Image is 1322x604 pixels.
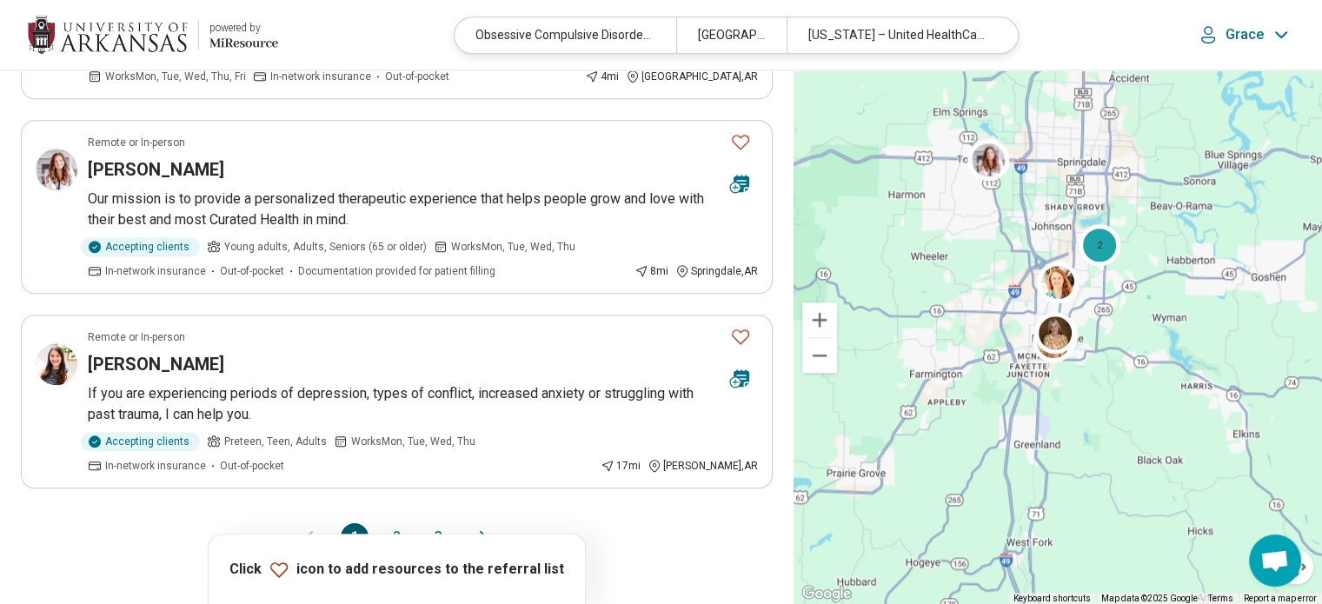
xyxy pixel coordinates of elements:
[473,523,494,551] button: Next page
[88,352,224,376] h3: [PERSON_NAME]
[1249,534,1301,587] div: Open chat
[229,559,564,580] p: Click icon to add resources to the referral list
[28,14,278,56] a: University of Arkansaspowered by
[105,458,206,474] span: In-network insurance
[81,237,200,256] div: Accepting clients
[1244,594,1317,603] a: Report a map error
[298,263,495,279] span: Documentation provided for patient filling
[299,523,320,551] button: Previous page
[88,383,758,425] p: If you are experiencing periods of depression, types of conflict, increased anxiety or struggling...
[224,239,427,255] span: Young adults, Adults, Seniors (65 or older)
[723,319,758,355] button: Favorite
[802,302,837,337] button: Zoom in
[723,124,758,160] button: Favorite
[787,17,1007,53] div: [US_STATE] – United HealthCare
[220,458,284,474] span: Out-of-pocket
[802,338,837,373] button: Zoom out
[224,434,327,449] span: Preteen, Teen, Adults
[105,263,206,279] span: In-network insurance
[270,69,371,84] span: In-network insurance
[455,17,675,53] div: Obsessive Compulsive Disorder (OCD)
[88,135,185,150] p: Remote or In-person
[88,189,758,230] p: Our mission is to provide a personalized therapeutic experience that helps people grow and love w...
[88,157,224,182] h3: [PERSON_NAME]
[220,263,284,279] span: Out-of-pocket
[81,432,200,451] div: Accepting clients
[626,69,758,84] div: [GEOGRAPHIC_DATA] , AR
[601,458,641,474] div: 17 mi
[1226,26,1265,43] p: Grace
[351,434,475,449] span: Works Mon, Tue, Wed, Thu
[385,69,449,84] span: Out-of-pocket
[1101,594,1198,603] span: Map data ©2025 Google
[451,239,575,255] span: Works Mon, Tue, Wed, Thu
[424,523,452,551] button: 3
[1208,594,1233,603] a: Terms (opens in new tab)
[1079,224,1120,266] div: 2
[28,14,188,56] img: University of Arkansas
[676,17,787,53] div: [GEOGRAPHIC_DATA], [GEOGRAPHIC_DATA]
[648,458,758,474] div: [PERSON_NAME] , AR
[88,329,185,345] p: Remote or In-person
[209,20,278,36] div: powered by
[585,69,619,84] div: 4 mi
[382,523,410,551] button: 2
[105,69,246,84] span: Works Mon, Tue, Wed, Thu, Fri
[634,263,668,279] div: 8 mi
[341,523,369,551] button: 1
[675,263,758,279] div: Springdale , AR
